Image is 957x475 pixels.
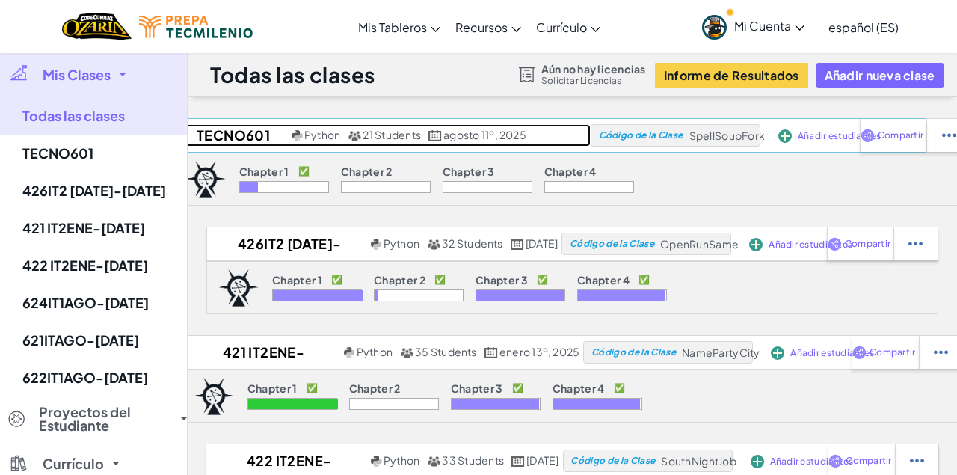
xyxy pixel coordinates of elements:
[577,274,630,286] p: Chapter 4
[304,128,340,141] span: Python
[734,18,804,34] span: Mi Cuenta
[384,453,419,467] span: Python
[292,130,303,141] img: python.png
[476,274,528,286] p: Chapter 3
[798,132,881,141] span: Añadir estudiantes
[448,7,529,47] a: Recursos
[363,128,421,141] span: 21 Students
[661,454,736,468] span: SouthNightJob
[682,346,760,359] span: NamePartyCity
[62,11,132,42] a: Ozaria by CodeCombat logo
[553,382,605,394] p: Chapter 4
[331,274,342,286] p: ✅
[821,7,906,47] a: español (ES)
[400,347,413,358] img: MultipleUsers.png
[357,345,393,358] span: Python
[443,128,526,141] span: agosto 11º, 2025
[511,239,524,250] img: calendar.svg
[351,7,448,47] a: Mis Tableros
[660,237,739,251] span: OpenRunSame
[358,19,427,35] span: Mis Tableros
[816,63,944,88] button: Añadir nueva clase
[39,405,172,432] span: Proyectos del Estudiante
[591,348,676,357] span: Código de la Clase
[778,129,792,143] img: IconAddStudents.svg
[428,130,442,141] img: calendar.svg
[544,165,597,177] p: Chapter 4
[769,240,852,249] span: Añadir estudiantes
[349,382,401,394] p: Chapter 2
[614,382,625,394] p: ✅
[206,450,367,472] h2: 422 IT2ENE-[DATE]
[442,236,503,250] span: 32 Students
[182,341,340,364] h2: 421 IT2ENE-[DATE]
[174,124,288,147] h2: TECNO601
[499,345,579,358] span: enero 13º, 2025
[451,382,503,394] p: Chapter 3
[374,274,425,286] p: Chapter 2
[655,63,808,88] button: Informe de Resultados
[182,341,583,364] a: 421 IT2ENE-[DATE] Python 35 Students enero 13º, 2025
[239,165,289,177] p: Chapter 1
[942,129,956,142] img: IconStudentEllipsis.svg
[790,349,874,358] span: Añadir estudiantes
[298,165,310,177] p: ✅
[371,456,382,467] img: python.png
[861,129,875,142] img: IconShare_Purple.svg
[846,456,891,465] span: Compartir
[210,61,375,89] h1: Todas las clases
[908,237,923,251] img: IconStudentEllipsis.svg
[371,239,382,250] img: python.png
[526,236,558,250] span: [DATE]
[484,347,498,358] img: calendar.svg
[427,239,440,250] img: MultipleUsers.png
[442,453,504,467] span: 33 Students
[62,11,132,42] img: Home
[537,274,548,286] p: ✅
[455,19,508,35] span: Recursos
[934,346,948,359] img: IconStudentEllipsis.svg
[570,456,655,465] span: Código de la Clase
[341,165,393,177] p: Chapter 2
[43,457,104,471] span: Currículo
[511,456,525,467] img: calendar.svg
[344,347,355,358] img: python.png
[307,382,318,394] p: ✅
[570,239,654,248] span: Código de la Clase
[541,63,646,75] span: Aún no hay licencias
[771,346,784,360] img: IconAddStudents.svg
[638,274,650,286] p: ✅
[541,75,646,87] a: Solicitar Licencias
[770,457,854,466] span: Añadir estudiantes
[272,274,322,286] p: Chapter 1
[206,450,563,472] a: 422 IT2ENE-[DATE] Python 33 Students [DATE]
[910,454,924,468] img: IconStudentEllipsis.svg
[384,236,419,250] span: Python
[870,348,915,357] span: Compartir
[695,3,812,50] a: Mi Cuenta
[427,456,440,467] img: MultipleUsers.png
[529,7,608,47] a: Currículo
[512,382,523,394] p: ✅
[878,131,923,140] span: Compartir
[43,68,111,82] span: Mis Clases
[702,15,727,40] img: avatar
[751,455,764,468] img: IconAddStudents.svg
[174,124,591,147] a: TECNO601 Python 21 Students agosto 11º, 2025
[852,346,867,359] img: IconShare_Purple.svg
[434,274,446,286] p: ✅
[845,239,890,248] span: Compartir
[207,233,367,255] h2: 426IT2 [DATE]-[DATE]
[185,161,226,198] img: logo
[828,454,843,468] img: IconShare_Purple.svg
[247,382,298,394] p: Chapter 1
[828,237,842,251] img: IconShare_Purple.svg
[194,378,234,415] img: logo
[218,269,259,307] img: logo
[348,130,361,141] img: MultipleUsers.png
[599,131,683,140] span: Código de la Clase
[443,165,495,177] p: Chapter 3
[749,238,763,251] img: IconAddStudents.svg
[689,129,765,142] span: SpellSoupFork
